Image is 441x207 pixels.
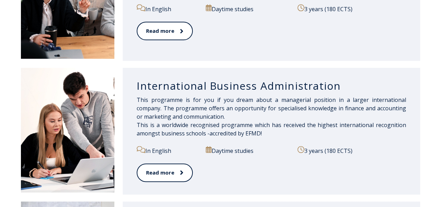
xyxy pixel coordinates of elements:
img: International Business Administration [21,68,114,192]
a: Read more [137,163,193,182]
p: In English [137,4,200,13]
p: 3 years (180 ECTS) [297,146,406,155]
p: 3 years (180 ECTS) [297,4,406,13]
p: Daytime studies [206,146,292,155]
h3: International Business Administration [137,79,406,93]
span: This programme is for you if you dream about a managerial position in a larger international comp... [137,96,406,137]
p: Daytime studies [206,4,292,13]
a: Read more [137,22,193,40]
p: In English [137,146,200,155]
a: accredited by EFMD [210,130,260,137]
